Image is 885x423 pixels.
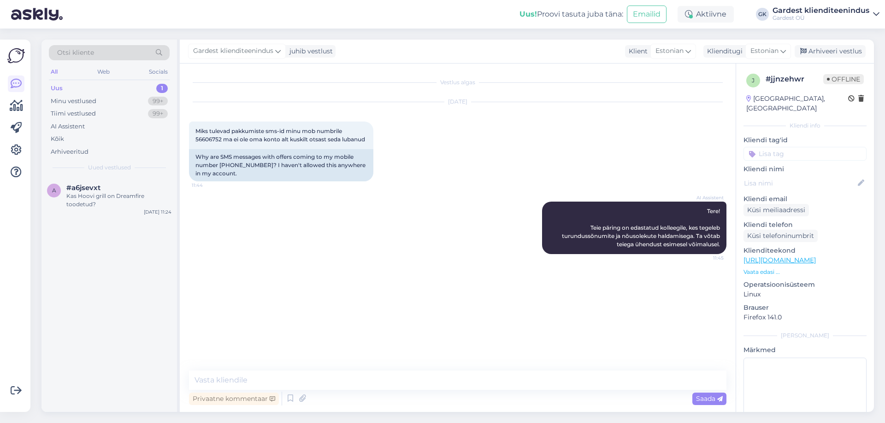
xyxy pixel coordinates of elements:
div: Gardest OÜ [773,14,869,22]
div: Socials [147,66,170,78]
input: Lisa tag [743,147,867,161]
div: [DATE] [189,98,726,106]
p: Kliendi telefon [743,220,867,230]
p: Operatsioonisüsteem [743,280,867,290]
p: Klienditeekond [743,246,867,255]
p: Firefox 141.0 [743,313,867,322]
div: Gardest klienditeenindus [773,7,869,14]
div: AI Assistent [51,122,85,131]
span: Estonian [750,46,779,56]
span: Miks tulevad pakkumiste sms-id minu mob numbrile 56606752 ma ei ole oma konto alt kuskilt otsast ... [195,127,365,143]
div: Küsi meiliaadressi [743,204,809,216]
b: Uus! [519,10,537,18]
div: 99+ [148,109,168,118]
img: Askly Logo [7,47,25,64]
span: j [752,77,755,84]
div: Uus [51,84,63,93]
div: Klienditugi [703,46,743,56]
div: Arhiveeri vestlus [795,45,866,58]
div: Proovi tasuta juba täna: [519,9,623,20]
div: juhib vestlust [286,46,333,56]
div: Arhiveeritud [51,147,88,156]
div: 99+ [148,97,168,106]
span: 11:44 [192,182,226,189]
span: Otsi kliente [57,48,94,58]
span: a [52,187,56,194]
span: Gardest klienditeenindus [193,46,273,56]
a: Gardest klienditeenindusGardest OÜ [773,7,879,22]
p: Linux [743,290,867,299]
span: Offline [823,74,864,84]
div: Kliendi info [743,122,867,130]
div: Tiimi vestlused [51,109,96,118]
span: Uued vestlused [88,163,131,172]
div: [PERSON_NAME] [743,331,867,340]
span: AI Assistent [689,194,724,201]
div: 1 [156,84,168,93]
a: [URL][DOMAIN_NAME] [743,256,816,264]
p: Kliendi nimi [743,164,867,174]
span: Saada [696,394,723,403]
div: [GEOGRAPHIC_DATA], [GEOGRAPHIC_DATA] [746,94,848,113]
div: Minu vestlused [51,97,96,106]
div: All [49,66,59,78]
div: Kas Hoovi grill on Dreamfire toodetud? [66,192,171,209]
input: Lisa nimi [744,178,856,188]
div: # jjnzehwr [766,74,823,85]
span: #a6jsevxt [66,184,100,192]
div: GK [756,8,769,21]
div: Kõik [51,134,64,144]
div: Web [95,66,112,78]
div: Küsi telefoninumbrit [743,230,818,242]
div: Klient [625,46,648,56]
p: Kliendi tag'id [743,135,867,145]
p: Vaata edasi ... [743,268,867,276]
div: [DATE] 11:24 [144,209,171,215]
div: Privaatne kommentaar [189,393,279,405]
span: Tere! Teie päring on edastatud kolleegile, kes tegeleb turundussõnumite ja nõusolekute haldamiseg... [562,208,721,248]
div: Aktiivne [678,6,734,23]
p: Kliendi email [743,194,867,204]
p: Brauser [743,303,867,313]
div: Why are SMS messages with offers coming to my mobile number [PHONE_NUMBER]? I haven't allowed thi... [189,149,373,181]
div: Vestlus algas [189,78,726,87]
p: Märkmed [743,345,867,355]
button: Emailid [627,6,667,23]
span: 11:45 [689,255,724,261]
span: Estonian [655,46,684,56]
